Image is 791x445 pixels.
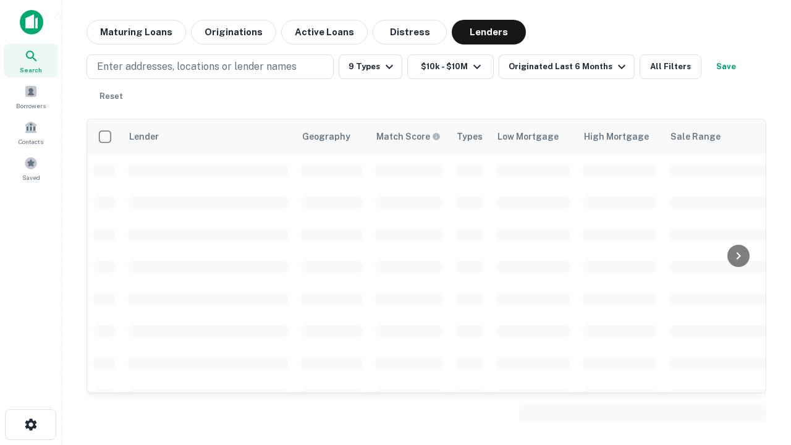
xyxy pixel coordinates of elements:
span: Borrowers [16,101,46,111]
button: Reset [91,84,131,109]
div: Originated Last 6 Months [509,59,629,74]
div: Capitalize uses an advanced AI algorithm to match your search with the best lender. The match sco... [376,130,441,143]
th: Geography [295,119,369,154]
button: Distress [373,20,447,44]
div: Types [457,129,483,144]
th: Sale Range [663,119,774,154]
div: Sale Range [670,129,721,144]
th: Capitalize uses an advanced AI algorithm to match your search with the best lender. The match sco... [369,119,449,154]
div: Low Mortgage [497,129,559,144]
div: Lender [129,129,159,144]
th: Lender [122,119,295,154]
button: $10k - $10M [407,54,494,79]
button: Maturing Loans [87,20,186,44]
button: Save your search to get updates of matches that match your search criteria. [706,54,746,79]
button: Active Loans [281,20,368,44]
iframe: Chat Widget [729,346,791,405]
button: All Filters [640,54,701,79]
h6: Match Score [376,130,438,143]
span: Contacts [19,137,43,146]
a: Borrowers [4,80,58,113]
button: Enter addresses, locations or lender names [87,54,334,79]
a: Saved [4,151,58,185]
a: Contacts [4,116,58,149]
p: Enter addresses, locations or lender names [97,59,297,74]
button: Lenders [452,20,526,44]
span: Saved [22,172,40,182]
th: Low Mortgage [490,119,577,154]
th: Types [449,119,490,154]
th: High Mortgage [577,119,663,154]
img: capitalize-icon.png [20,10,43,35]
span: Search [20,65,42,75]
div: Geography [302,129,350,144]
div: High Mortgage [584,129,649,144]
a: Search [4,44,58,77]
button: 9 Types [339,54,402,79]
button: Originated Last 6 Months [499,54,635,79]
button: Originations [191,20,276,44]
